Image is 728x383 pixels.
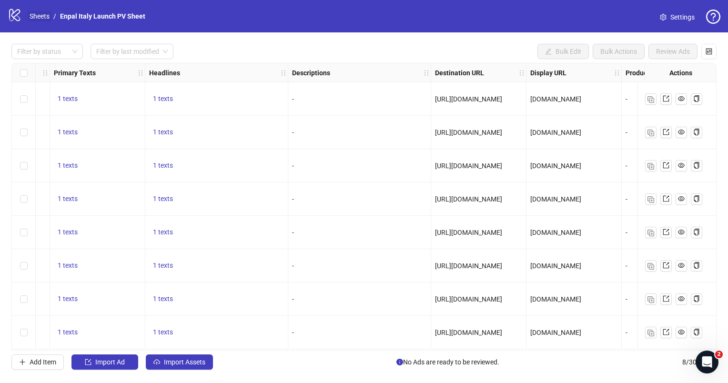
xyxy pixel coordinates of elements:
[593,44,645,59] button: Bulk Actions
[71,354,138,370] button: Import Ad
[396,357,499,367] span: No Ads are ready to be reviewed.
[626,161,713,171] div: -
[58,11,147,21] a: Enpal Italy Launch PV Sheet
[435,329,502,336] span: [URL][DOMAIN_NAME]
[49,70,55,76] span: holder
[285,63,288,82] div: Resize Headlines column
[619,63,621,82] div: Resize Display URL column
[693,295,700,302] span: copy
[292,129,294,136] span: -
[647,263,654,270] img: Duplicate
[435,195,502,203] span: [URL][DOMAIN_NAME]
[663,195,669,202] span: export
[292,68,330,78] strong: Descriptions
[663,262,669,269] span: export
[153,359,160,365] span: cloud-upload
[54,227,81,238] button: 1 texts
[12,316,36,349] div: Select row 8
[645,260,657,272] button: Duplicate
[12,116,36,149] div: Select row 2
[678,229,685,235] span: eye
[153,195,173,202] span: 1 texts
[137,70,144,76] span: holder
[693,162,700,169] span: copy
[645,327,657,338] button: Duplicate
[28,11,51,21] a: Sheets
[19,359,26,365] span: plus
[530,329,581,336] span: [DOMAIN_NAME]
[58,95,78,102] span: 1 texts
[518,70,525,76] span: holder
[428,63,431,82] div: Resize Descriptions column
[663,229,669,235] span: export
[678,162,685,169] span: eye
[435,295,502,303] span: [URL][DOMAIN_NAME]
[647,296,654,303] img: Duplicate
[663,162,669,169] span: export
[626,294,713,304] div: -
[12,149,36,182] div: Select row 3
[54,160,81,171] button: 1 texts
[645,227,657,238] button: Duplicate
[626,68,669,78] strong: Product Set ID
[153,128,173,136] span: 1 texts
[149,260,177,272] button: 1 texts
[149,127,177,138] button: 1 texts
[696,351,718,373] iframe: Intercom live chat
[153,328,173,336] span: 1 texts
[647,96,654,103] img: Duplicate
[678,262,685,269] span: eye
[292,195,294,203] span: -
[153,228,173,236] span: 1 texts
[530,95,581,103] span: [DOMAIN_NAME]
[660,14,667,20] span: setting
[524,63,526,82] div: Resize Destination URL column
[645,160,657,171] button: Duplicate
[149,193,177,205] button: 1 texts
[706,10,720,24] span: question-circle
[54,93,81,105] button: 1 texts
[423,70,430,76] span: holder
[663,95,669,102] span: export
[678,95,685,102] span: eye
[153,262,173,269] span: 1 texts
[645,293,657,305] button: Duplicate
[670,12,695,22] span: Settings
[54,127,81,138] button: 1 texts
[58,195,78,202] span: 1 texts
[645,93,657,105] button: Duplicate
[58,161,78,169] span: 1 texts
[95,358,125,366] span: Import Ad
[58,128,78,136] span: 1 texts
[663,295,669,302] span: export
[682,357,717,367] span: 8 / 300 items
[30,358,56,366] span: Add Item
[530,195,581,203] span: [DOMAIN_NAME]
[530,68,566,78] strong: Display URL
[530,295,581,303] span: [DOMAIN_NAME]
[645,127,657,138] button: Duplicate
[435,68,484,78] strong: Destination URL
[647,130,654,136] img: Duplicate
[42,70,49,76] span: holder
[669,68,692,78] strong: Actions
[153,161,173,169] span: 1 texts
[149,327,177,338] button: 1 texts
[647,196,654,203] img: Duplicate
[153,95,173,102] span: 1 texts
[280,70,287,76] span: holder
[58,328,78,336] span: 1 texts
[292,162,294,170] span: -
[626,127,713,138] div: -
[648,44,698,59] button: Review Ads
[647,163,654,170] img: Duplicate
[146,354,213,370] button: Import Assets
[58,228,78,236] span: 1 texts
[54,68,96,78] strong: Primary Texts
[12,282,36,316] div: Select row 7
[626,261,713,271] div: -
[693,262,700,269] span: copy
[706,48,712,55] span: control
[287,70,293,76] span: holder
[435,162,502,170] span: [URL][DOMAIN_NAME]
